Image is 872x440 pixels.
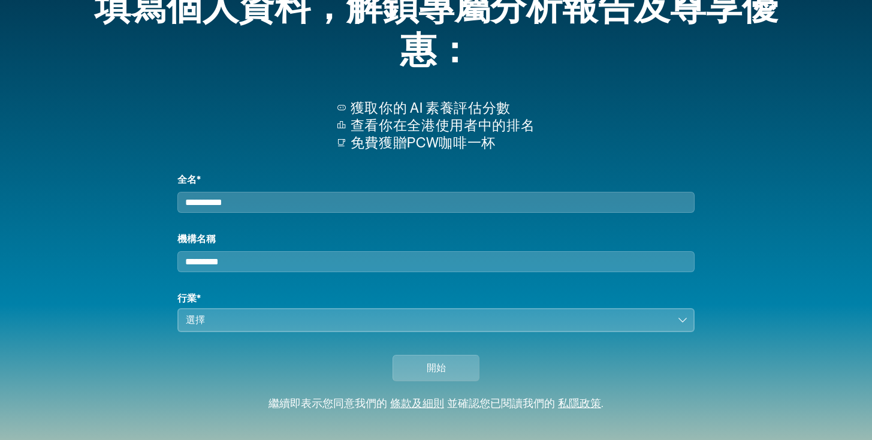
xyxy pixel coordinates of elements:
[390,399,444,409] a: 條款及細則
[351,117,535,134] p: 查看你在全港使用者中的排名
[351,134,535,152] p: 免費獲贈PCW咖啡一杯
[558,399,601,409] a: 私隱政策
[351,100,535,117] p: 獲取你的 AI 素養評估分數
[427,361,446,375] span: 開始
[177,308,694,332] button: 選擇
[186,313,669,327] div: 選擇
[268,398,604,411] div: 繼續即表示您同意我們的 並確認您已閱讀我們的 .
[177,232,694,246] label: 機構名稱
[393,355,479,381] button: 開始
